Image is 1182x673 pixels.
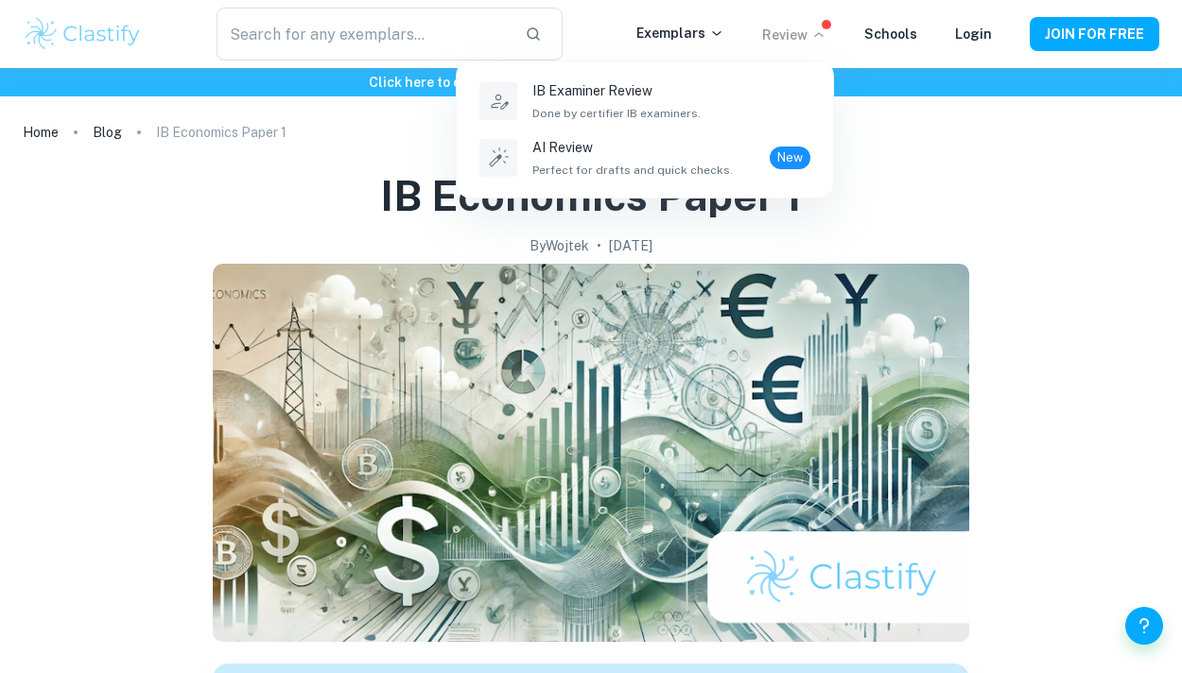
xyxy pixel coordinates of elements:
span: Perfect for drafts and quick checks. [532,162,733,179]
span: New [770,148,810,167]
p: IB Examiner Review [532,80,701,101]
a: IB Examiner ReviewDone by certifier IB examiners. [476,77,814,126]
a: AI ReviewPerfect for drafts and quick checks.New [476,133,814,182]
p: AI Review [532,137,733,158]
span: Done by certifier IB examiners. [532,105,701,122]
